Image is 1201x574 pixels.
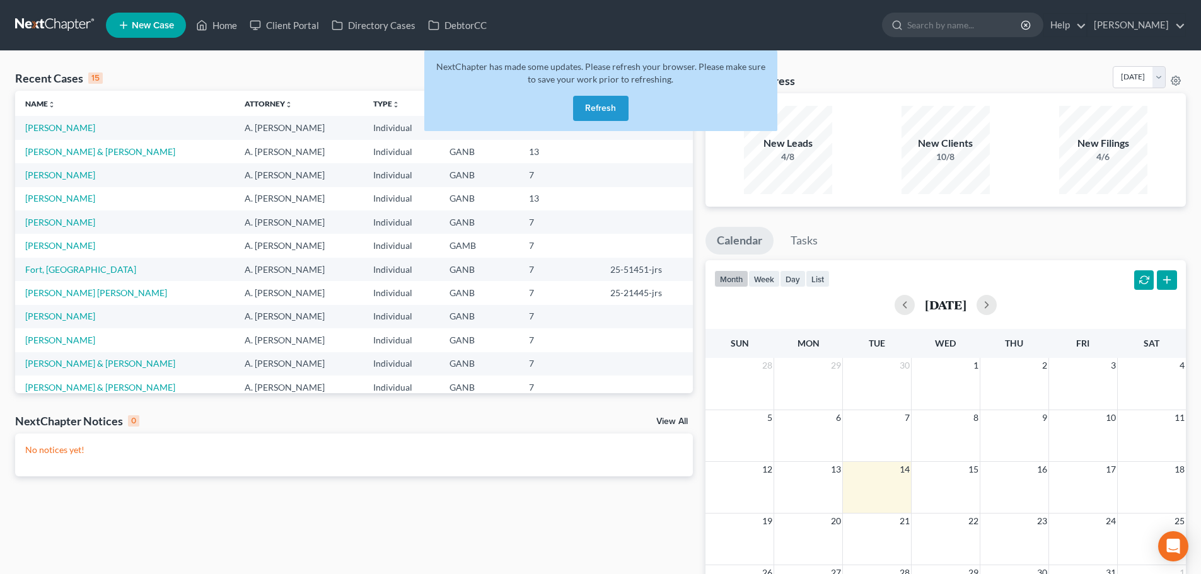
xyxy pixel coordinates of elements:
[519,210,600,234] td: 7
[235,234,364,257] td: A. [PERSON_NAME]
[363,328,439,352] td: Individual
[235,116,364,139] td: A. [PERSON_NAME]
[967,514,980,529] span: 22
[656,417,688,426] a: View All
[600,281,693,304] td: 25-21445-jrs
[235,305,364,328] td: A. [PERSON_NAME]
[235,328,364,352] td: A. [PERSON_NAME]
[748,270,780,287] button: week
[25,240,95,251] a: [PERSON_NAME]
[15,71,103,86] div: Recent Cases
[1105,410,1117,425] span: 10
[25,335,95,345] a: [PERSON_NAME]
[806,270,830,287] button: list
[1076,338,1089,348] span: Fri
[967,462,980,477] span: 15
[573,96,629,121] button: Refresh
[519,305,600,328] td: 7
[235,376,364,399] td: A. [PERSON_NAME]
[519,352,600,376] td: 7
[903,410,911,425] span: 7
[363,140,439,163] td: Individual
[1044,14,1086,37] a: Help
[235,352,364,376] td: A. [PERSON_NAME]
[439,140,519,163] td: GANB
[363,281,439,304] td: Individual
[761,462,774,477] span: 12
[25,146,175,157] a: [PERSON_NAME] & [PERSON_NAME]
[392,101,400,108] i: unfold_more
[25,193,95,204] a: [PERSON_NAME]
[363,163,439,187] td: Individual
[325,14,422,37] a: Directory Cases
[731,338,749,348] span: Sun
[898,358,911,373] span: 30
[519,328,600,352] td: 7
[25,99,55,108] a: Nameunfold_more
[1059,151,1147,163] div: 4/6
[439,305,519,328] td: GANB
[25,382,175,393] a: [PERSON_NAME] & [PERSON_NAME]
[869,338,885,348] span: Tue
[25,264,136,275] a: Fort, [GEOGRAPHIC_DATA]
[779,227,829,255] a: Tasks
[972,410,980,425] span: 8
[519,187,600,210] td: 13
[1041,358,1048,373] span: 2
[439,376,519,399] td: GANB
[439,281,519,304] td: GANB
[830,514,842,529] span: 20
[1178,358,1186,373] span: 4
[1005,338,1023,348] span: Thu
[1105,514,1117,529] span: 24
[363,352,439,376] td: Individual
[439,187,519,210] td: GANB
[436,61,765,84] span: NextChapter has made some updates. Please refresh your browser. Please make sure to save your wor...
[1088,14,1185,37] a: [PERSON_NAME]
[235,210,364,234] td: A. [PERSON_NAME]
[744,151,832,163] div: 4/8
[972,358,980,373] span: 1
[25,287,167,298] a: [PERSON_NAME] [PERSON_NAME]
[363,234,439,257] td: Individual
[1041,410,1048,425] span: 9
[830,462,842,477] span: 13
[902,151,990,163] div: 10/8
[1036,514,1048,529] span: 23
[235,163,364,187] td: A. [PERSON_NAME]
[25,169,95,180] a: [PERSON_NAME]
[1036,462,1048,477] span: 16
[363,210,439,234] td: Individual
[519,376,600,399] td: 7
[439,210,519,234] td: GANB
[422,14,493,37] a: DebtorCC
[363,258,439,281] td: Individual
[761,514,774,529] span: 19
[88,72,103,84] div: 15
[363,376,439,399] td: Individual
[519,163,600,187] td: 7
[15,413,139,428] div: NextChapter Notices
[519,258,600,281] td: 7
[373,99,400,108] a: Typeunfold_more
[363,187,439,210] td: Individual
[190,14,243,37] a: Home
[128,415,139,427] div: 0
[439,258,519,281] td: GANB
[798,338,820,348] span: Mon
[245,99,293,108] a: Attorneyunfold_more
[363,305,439,328] td: Individual
[235,140,364,163] td: A. [PERSON_NAME]
[243,14,325,37] a: Client Portal
[1144,338,1159,348] span: Sat
[1059,136,1147,151] div: New Filings
[132,21,174,30] span: New Case
[363,116,439,139] td: Individual
[935,338,956,348] span: Wed
[925,298,966,311] h2: [DATE]
[439,234,519,257] td: GAMB
[48,101,55,108] i: unfold_more
[519,234,600,257] td: 7
[766,410,774,425] span: 5
[1110,358,1117,373] span: 3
